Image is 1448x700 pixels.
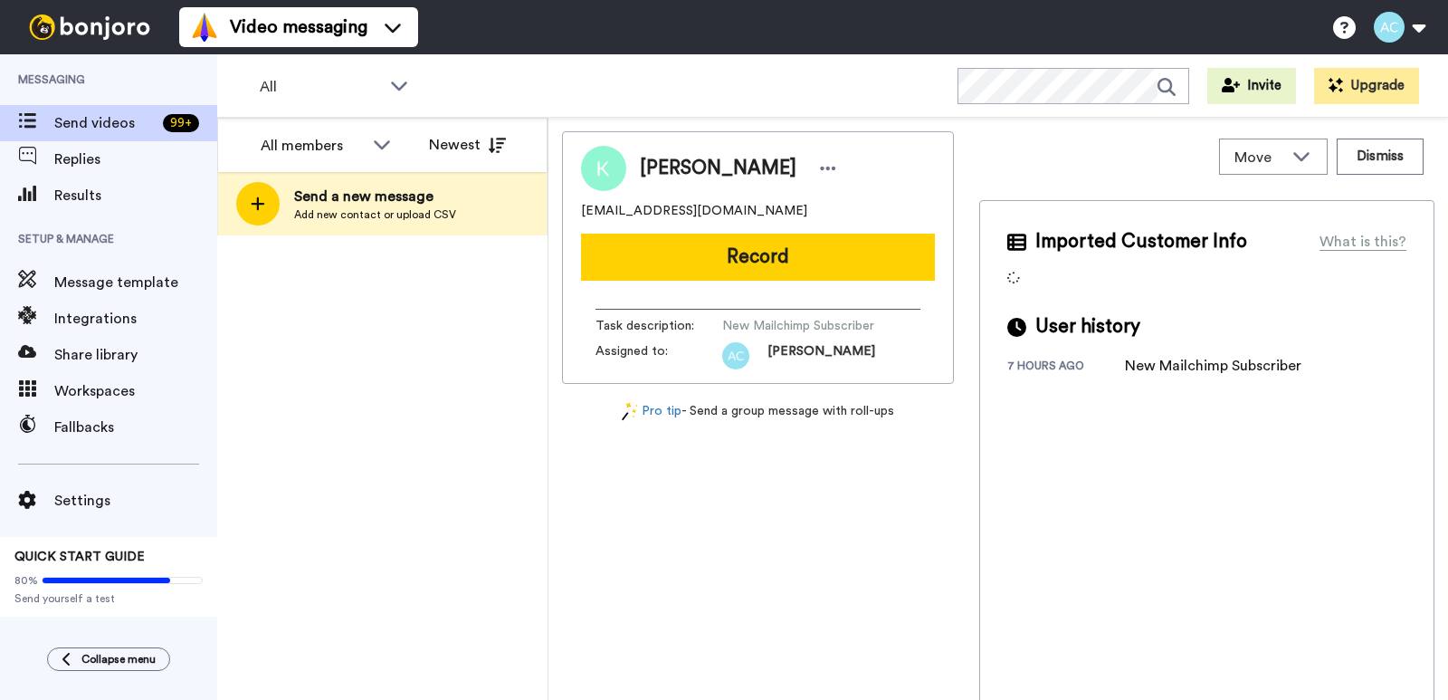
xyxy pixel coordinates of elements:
span: Send a new message [294,186,456,207]
span: Imported Customer Info [1035,228,1247,255]
img: ac.png [722,342,749,369]
span: Settings [54,490,217,512]
img: bj-logo-header-white.svg [22,14,157,40]
img: Image of Karol [581,146,626,191]
span: Video messaging [230,14,367,40]
span: User history [1035,313,1140,340]
span: Workspaces [54,380,217,402]
img: vm-color.svg [190,13,219,42]
span: Add new contact or upload CSV [294,207,456,222]
div: 7 hours ago [1007,359,1125,377]
span: Message template [54,272,217,293]
span: Replies [54,149,217,170]
span: QUICK START GUIDE [14,551,145,563]
span: 80% [14,573,38,588]
span: [PERSON_NAME] [640,155,796,182]
div: All members [261,135,364,157]
div: What is this? [1319,231,1406,253]
span: Send videos [54,112,156,134]
div: New Mailchimp Subscriber [1125,355,1301,377]
div: 99 + [163,114,199,132]
span: Collapse menu [81,652,156,666]
span: Assigned to: [595,342,722,369]
span: Share library [54,344,217,366]
button: Record [581,234,935,281]
button: Upgrade [1314,68,1419,104]
img: magic-wand.svg [622,402,638,421]
span: Results [54,185,217,206]
span: Integrations [54,308,217,330]
span: Send yourself a test [14,591,203,606]
button: Dismiss [1337,139,1424,175]
span: Move [1234,147,1283,168]
span: [PERSON_NAME] [767,342,875,369]
span: [EMAIL_ADDRESS][DOMAIN_NAME] [581,202,807,220]
span: New Mailchimp Subscriber [722,317,894,335]
span: Fallbacks [54,417,217,438]
a: Pro tip [622,402,681,421]
span: Task description : [595,317,722,335]
span: All [260,76,381,98]
div: - Send a group message with roll-ups [562,402,954,421]
button: Collapse menu [47,647,170,671]
button: Invite [1207,68,1296,104]
button: Newest [415,127,519,163]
